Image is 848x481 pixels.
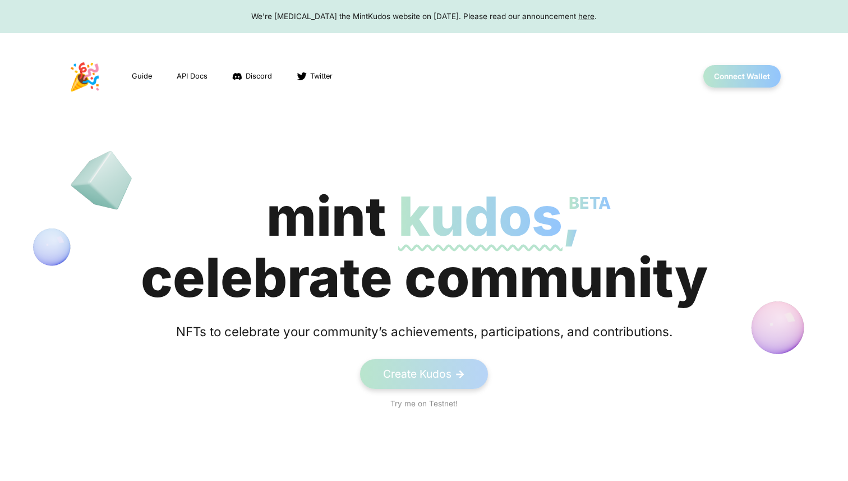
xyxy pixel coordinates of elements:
a: Discord [231,70,273,83]
span: , [563,184,582,249]
a: Guide [131,70,153,83]
a: here [578,12,594,21]
span: Twitter [310,71,333,81]
div: mint celebrate community [141,186,708,308]
a: Twitter [296,70,334,83]
span: kudos [398,184,563,249]
a: Create Kudos [360,359,487,389]
a: Try me on Testnet! [390,398,458,409]
span: Discord [246,71,272,81]
a: API Docs [176,70,209,83]
button: Connect Wallet [703,65,781,88]
p: BETA [569,173,611,234]
p: 🎉 [68,57,102,97]
div: We're [MEDICAL_DATA] the MintKudos website on [DATE]. Please read our announcement . [11,11,837,22]
span: -> [455,367,465,382]
div: NFTs to celebrate your community’s achievements, participations, and contributions. [163,322,685,341]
